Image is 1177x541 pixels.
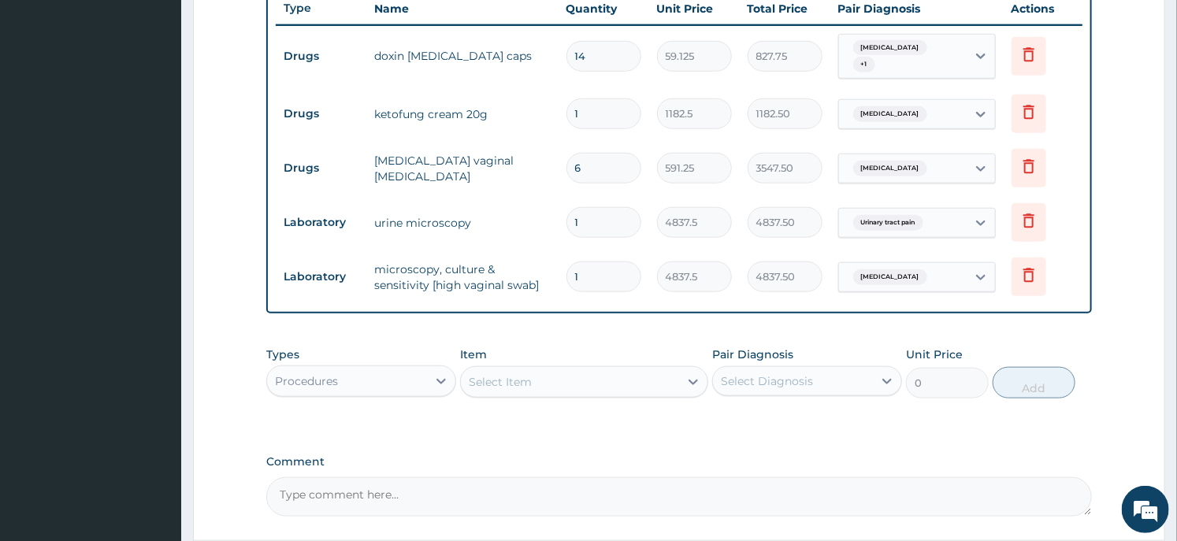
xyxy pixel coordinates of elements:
td: Drugs [276,42,366,71]
span: [MEDICAL_DATA] [853,40,927,56]
textarea: Type your message and hit 'Enter' [8,368,300,423]
label: Item [460,346,487,362]
div: Chat with us now [82,88,265,109]
td: microscopy, culture & sensitivity [high vaginal swab] [366,254,558,301]
td: doxin [MEDICAL_DATA] caps [366,40,558,72]
span: Urinary tract pain [853,215,923,231]
td: [MEDICAL_DATA] vaginal [MEDICAL_DATA] [366,145,558,192]
td: urine microscopy [366,207,558,239]
td: Laboratory [276,208,366,237]
label: Unit Price [906,346,963,362]
td: Drugs [276,154,366,183]
button: Add [993,367,1075,398]
label: Types [266,348,299,361]
div: Select Diagnosis [721,373,813,389]
label: Comment [266,455,1091,469]
div: Minimize live chat window [258,8,296,46]
div: Procedures [275,373,338,389]
td: Laboratory [276,262,366,291]
label: Pair Diagnosis [712,346,793,362]
img: d_794563401_company_1708531726252_794563401 [29,79,64,118]
div: Select Item [469,374,532,390]
span: [MEDICAL_DATA] [853,106,927,122]
span: We're online! [91,167,217,326]
td: ketofung cream 20g [366,98,558,130]
span: [MEDICAL_DATA] [853,161,927,176]
span: + 1 [853,57,875,72]
td: Drugs [276,99,366,128]
span: [MEDICAL_DATA] [853,269,927,285]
